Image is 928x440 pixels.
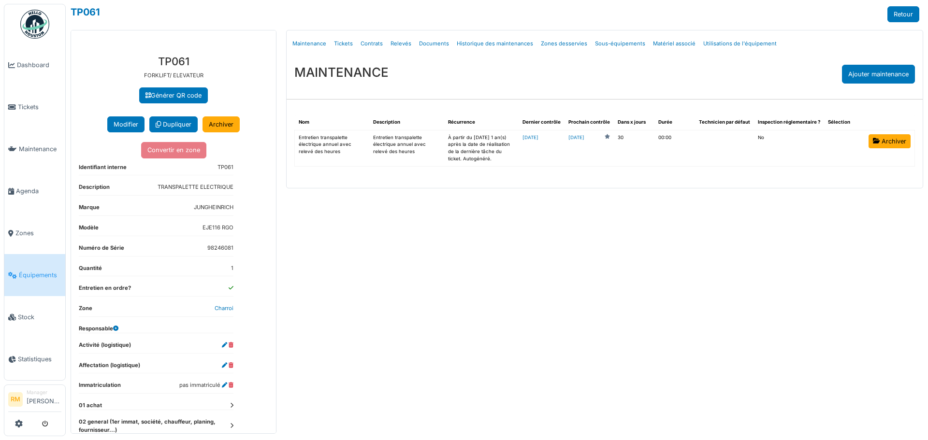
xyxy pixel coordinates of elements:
th: Inspection réglementaire ? [754,115,824,130]
a: Documents [415,32,453,55]
li: RM [8,392,23,407]
dt: 02 general (1er immat, société, chauffeur, planing, fournisseur...) [79,418,233,434]
a: Équipements [4,254,65,296]
a: Maintenance [4,128,65,170]
dd: TRANSPALETTE ELECTRIQUE [158,183,233,191]
span: Dashboard [17,60,61,70]
button: Modifier [107,116,145,132]
dd: 98246081 [207,244,233,252]
img: Badge_color-CXgf-gQk.svg [20,10,49,39]
dt: Description [79,183,110,195]
a: [DATE] [522,135,538,140]
th: Récurrence [444,115,519,130]
a: Dashboard [4,44,65,86]
th: Durée [654,115,695,130]
dt: Activité (logistique) [79,341,131,353]
a: Zones [4,212,65,254]
p: FORKLIFT/ ELEVATEUR [79,71,268,80]
a: Utilisations de l'équipement [699,32,781,55]
td: À partir du [DATE] 1 an(s) après la date de réalisation de la dernière tâche du ticket. Autogénéré. [444,130,519,167]
span: Agenda [16,186,61,196]
td: 30 [614,130,654,167]
a: Agenda [4,170,65,212]
a: Sous-équipements [591,32,649,55]
a: Zones desservies [537,32,591,55]
dt: Affectation (logistique) [79,361,140,373]
a: TP061 [71,6,100,18]
dt: Modèle [79,224,99,236]
dt: 01 achat [79,401,233,410]
li: [PERSON_NAME] [27,389,61,410]
a: Contrats [357,32,387,55]
dt: Numéro de Série [79,244,124,256]
dd: pas immatriculé [179,381,233,389]
th: Description [369,115,444,130]
th: Sélection [824,115,865,130]
span: translation missing: fr.shared.no [758,135,764,140]
span: Statistiques [18,355,61,364]
span: Zones [15,228,61,238]
a: Statistiques [4,338,65,380]
td: Entretien transpalette électrique annuel avec relevé des heures [295,130,370,167]
a: Relevés [387,32,415,55]
div: Manager [27,389,61,396]
a: Charroi [215,305,233,312]
dt: Entretien en ordre? [79,284,131,296]
a: Dupliquer [149,116,198,132]
h3: TP061 [79,55,268,68]
a: RM Manager[PERSON_NAME] [8,389,61,412]
th: Dans x jours [614,115,654,130]
div: Ajouter maintenance [842,65,915,84]
dd: TP061 [217,163,233,171]
dt: Zone [79,304,92,316]
dt: Marque [79,203,100,215]
a: Historique des maintenances [453,32,537,55]
span: Tickets [18,102,61,112]
td: 00:00 [654,130,695,167]
a: Stock [4,296,65,338]
td: Entretien transpalette électrique annuel avec relevé des heures [369,130,444,167]
dt: Identifiant interne [79,163,127,175]
a: Archiver [203,116,240,132]
h3: MAINTENANCE [294,65,389,80]
a: Archiver [869,134,911,148]
th: Nom [295,115,370,130]
a: Matériel associé [649,32,699,55]
a: Tickets [4,86,65,128]
th: Dernier contrôle [519,115,565,130]
dt: Quantité [79,264,102,276]
th: Technicien par défaut [695,115,754,130]
dt: Responsable [79,325,118,333]
span: Stock [18,312,61,322]
th: Prochain contrôle [565,115,614,130]
a: Générer QR code [139,87,208,103]
a: Tickets [330,32,357,55]
span: Équipements [19,270,61,280]
a: [DATE] [568,134,584,142]
dd: EJE116 RGO [203,224,233,232]
dd: JUNGHEINRICH [194,203,233,212]
a: Retour [887,6,919,22]
dt: Immatriculation [79,381,121,393]
span: Maintenance [19,144,61,154]
a: Maintenance [289,32,330,55]
dd: 1 [231,264,233,272]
